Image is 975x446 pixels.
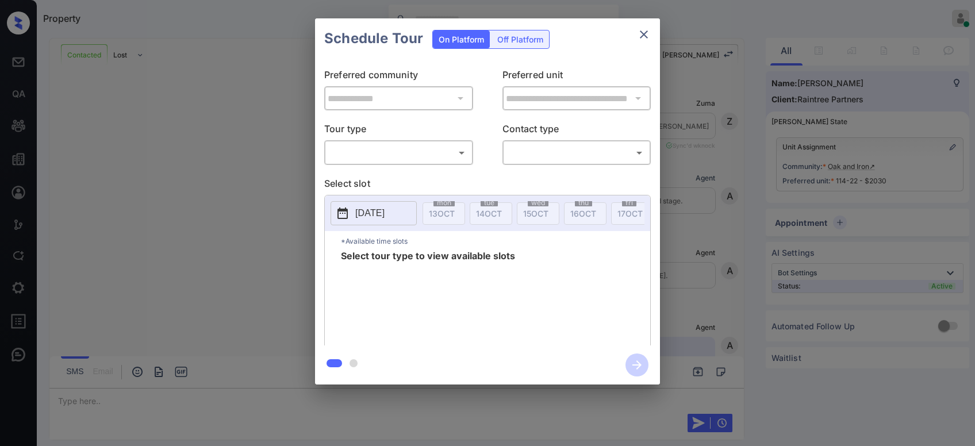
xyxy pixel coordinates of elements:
p: Tour type [324,122,473,140]
button: [DATE] [331,201,417,225]
div: Off Platform [492,30,549,48]
p: Contact type [502,122,651,140]
h2: Schedule Tour [315,18,432,59]
p: [DATE] [355,206,385,220]
button: close [632,23,655,46]
p: Preferred community [324,68,473,86]
span: Select tour type to view available slots [341,251,515,343]
p: *Available time slots [341,231,650,251]
div: On Platform [433,30,490,48]
p: Select slot [324,176,651,195]
p: Preferred unit [502,68,651,86]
